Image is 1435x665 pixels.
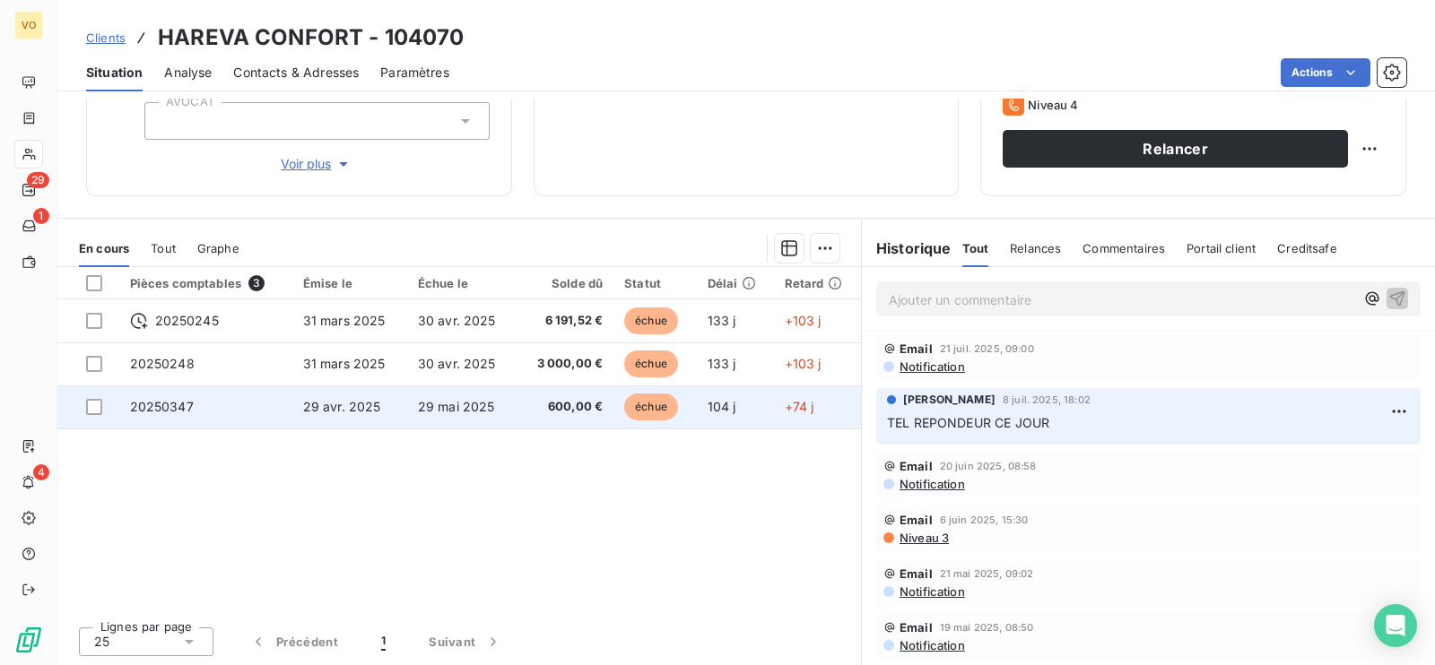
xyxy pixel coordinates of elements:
span: Relances [1010,241,1061,255]
span: 20250248 [130,356,195,371]
div: Solde dû [527,276,603,290]
span: 20 juin 2025, 08:58 [940,461,1037,471]
span: [PERSON_NAME] [903,392,996,408]
span: Email [900,459,933,473]
span: Portail client [1187,241,1256,255]
img: Logo LeanPay [14,626,43,654]
span: Tout [962,241,989,255]
span: 6 191,52 € [527,312,603,330]
span: En cours [79,241,129,255]
a: 1 [14,212,42,240]
span: +103 j [785,313,822,328]
span: 6 juin 2025, 15:30 [940,514,1029,525]
span: 21 juil. 2025, 09:00 [940,343,1034,354]
div: Open Intercom Messenger [1374,604,1417,647]
span: Tout [151,241,176,255]
span: Analyse [164,64,212,82]
span: 20250347 [130,399,194,414]
span: Contacts & Adresses [233,64,359,82]
span: Notification [898,638,965,652]
span: +74 j [785,399,814,414]
span: TEL REPONDEUR CE JOUR [887,415,1049,430]
span: Graphe [197,241,239,255]
span: 30 avr. 2025 [418,313,496,328]
div: Retard [785,276,850,290]
span: Notification [898,584,965,599]
h6: Historique [862,237,952,259]
span: 30 avr. 2025 [418,356,496,371]
h3: HAREVA CONFORT - 104070 [158,22,464,54]
span: 1 [33,208,49,224]
span: 4 [33,464,49,480]
span: Creditsafe [1277,241,1337,255]
button: Actions [1281,58,1370,87]
button: Relancer [1003,130,1348,168]
div: Échue le [418,276,507,290]
span: 29 avr. 2025 [303,399,381,414]
div: Émise le [303,276,396,290]
span: 104 j [708,399,736,414]
span: échue [624,307,678,334]
span: Commentaires [1083,241,1165,255]
span: 19 mai 2025, 08:50 [940,622,1034,633]
span: Notification [898,359,965,374]
span: Email [900,341,933,356]
div: Pièces comptables [130,275,282,291]
span: Notification [898,477,965,491]
span: 20250245 [155,312,219,330]
span: 29 [27,172,49,188]
span: Paramètres [380,64,449,82]
span: 29 mai 2025 [418,399,495,414]
button: Suivant [407,623,524,661]
span: échue [624,393,678,420]
div: Délai [708,276,763,290]
span: Email [900,620,933,635]
button: Voir plus [144,154,490,174]
span: Situation [86,64,143,82]
span: 3 [248,275,265,291]
span: Niveau 4 [1028,98,1078,112]
span: +103 j [785,356,822,371]
a: 29 [14,176,42,204]
span: 1 [381,633,386,651]
span: Email [900,566,933,581]
span: Email [900,513,933,527]
button: 1 [360,623,407,661]
span: 133 j [708,313,736,328]
a: Clients [86,29,126,47]
span: 25 [94,633,109,651]
span: 21 mai 2025, 09:02 [940,568,1034,579]
span: échue [624,350,678,377]
span: 600,00 € [527,398,603,416]
span: 133 j [708,356,736,371]
span: 8 juil. 2025, 18:02 [1003,394,1091,405]
div: VO [14,11,43,39]
button: Précédent [228,623,360,661]
span: Niveau 3 [898,531,949,545]
span: Clients [86,30,126,45]
span: 3 000,00 € [527,355,603,373]
span: 31 mars 2025 [303,313,386,328]
div: Statut [624,276,686,290]
input: Ajouter une valeur [160,113,174,129]
span: 31 mars 2025 [303,356,386,371]
span: Voir plus [281,155,352,173]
